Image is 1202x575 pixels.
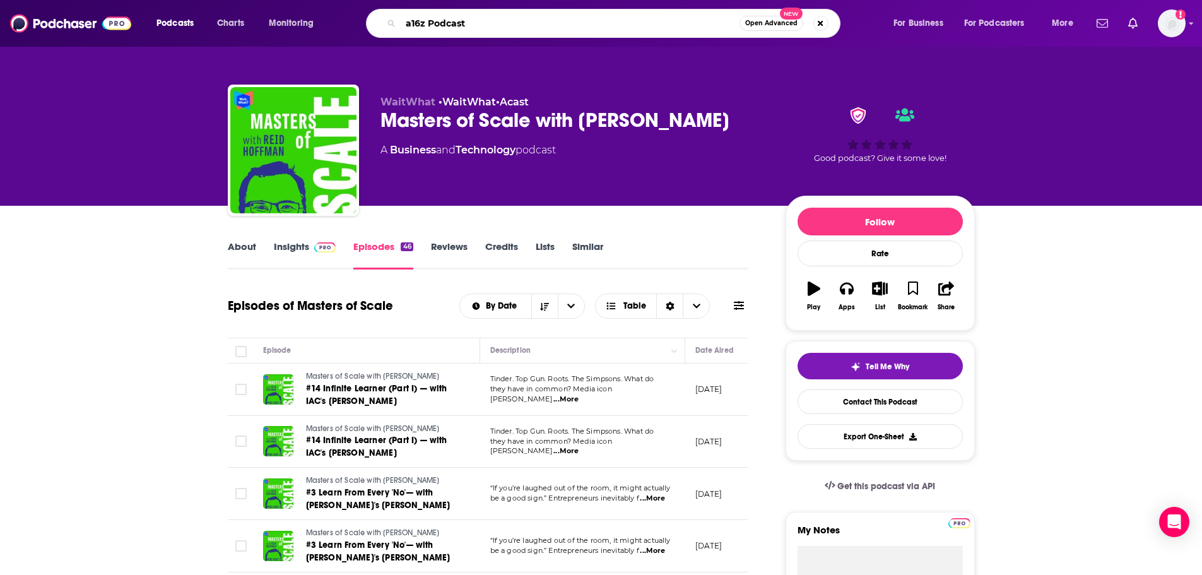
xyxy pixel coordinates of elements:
[956,13,1043,33] button: open menu
[490,343,531,358] div: Description
[306,539,457,564] a: #3 Learn From Every 'No'— with [PERSON_NAME]'s [PERSON_NAME]
[786,96,975,174] div: verified BadgeGood podcast? Give it some love!
[1158,9,1186,37] span: Logged in as vjacobi
[490,494,639,502] span: be a good sign.” Entrepreneurs inevitably f
[964,15,1025,32] span: For Podcasters
[1123,13,1143,34] a: Show notifications dropdown
[846,107,870,124] img: verified Badge
[837,481,935,492] span: Get this podcast via API
[595,293,710,319] button: Choose View
[306,487,457,512] a: #3 Learn From Every 'No'— with [PERSON_NAME]'s [PERSON_NAME]
[500,96,529,108] a: Acast
[667,343,682,359] button: Column Actions
[531,294,558,318] button: Sort Direction
[306,434,457,459] a: #14 Infinite Learner (Part I) — with IAC's [PERSON_NAME]
[490,536,671,545] span: “If you’re laughed out of the room, it might actually
[274,240,336,270] a: InsightsPodchaser Pro
[851,362,861,372] img: tell me why sparkle
[695,343,734,358] div: Date Aired
[536,240,555,270] a: Lists
[875,304,885,311] div: List
[839,304,855,311] div: Apps
[209,13,252,33] a: Charts
[798,424,963,449] button: Export One-Sheet
[553,446,579,456] span: ...More
[306,540,451,563] span: #3 Learn From Every 'No'— with [PERSON_NAME]'s [PERSON_NAME]
[306,424,457,435] a: Masters of Scale with [PERSON_NAME]
[1052,15,1073,32] span: More
[830,273,863,319] button: Apps
[780,8,803,20] span: New
[490,483,671,492] span: “If you’re laughed out of the room, it might actually
[863,273,896,319] button: List
[486,302,521,311] span: By Date
[814,153,946,163] span: Good podcast? Give it some love!
[431,240,468,270] a: Reviews
[798,389,963,414] a: Contact This Podcast
[459,293,585,319] h2: Choose List sort
[1043,13,1089,33] button: open menu
[314,242,336,252] img: Podchaser Pro
[897,273,929,319] button: Bookmark
[460,302,531,311] button: open menu
[306,424,440,433] span: Masters of Scale with [PERSON_NAME]
[490,384,612,403] span: they have in common? Media icon [PERSON_NAME]
[269,15,314,32] span: Monitoring
[306,371,457,382] a: Masters of Scale with [PERSON_NAME]
[10,11,131,35] img: Podchaser - Follow, Share and Rate Podcasts
[695,489,722,499] p: [DATE]
[898,304,928,311] div: Bookmark
[798,524,963,546] label: My Notes
[380,143,556,158] div: A podcast
[228,240,256,270] a: About
[490,374,654,383] span: Tinder. Top Gun. Roots. The Simpsons. What do
[695,436,722,447] p: [DATE]
[156,15,194,32] span: Podcasts
[353,240,413,270] a: Episodes46
[893,15,943,32] span: For Business
[798,273,830,319] button: Play
[235,436,247,447] span: Toggle select row
[456,144,516,156] a: Technology
[306,435,447,458] span: #14 Infinite Learner (Part I) — with IAC's [PERSON_NAME]
[695,540,722,551] p: [DATE]
[306,372,440,381] span: Masters of Scale with [PERSON_NAME]
[306,475,457,487] a: Masters of Scale with [PERSON_NAME]
[815,471,946,502] a: Get this podcast via API
[306,487,451,511] span: #3 Learn From Every 'No'— with [PERSON_NAME]'s [PERSON_NAME]
[306,528,457,539] a: Masters of Scale with [PERSON_NAME]
[640,546,665,556] span: ...More
[798,208,963,235] button: Follow
[401,13,739,33] input: Search podcasts, credits, & more...
[390,144,436,156] a: Business
[623,302,646,311] span: Table
[263,343,292,358] div: Episode
[1175,9,1186,20] svg: Add a profile image
[885,13,959,33] button: open menu
[866,362,909,372] span: Tell Me Why
[436,144,456,156] span: and
[230,87,356,213] img: Masters of Scale with Reid Hoffman
[380,96,435,108] span: WaitWhat
[228,298,393,314] h1: Episodes of Masters of Scale
[1158,9,1186,37] img: User Profile
[572,240,603,270] a: Similar
[695,384,722,394] p: [DATE]
[439,96,496,108] span: •
[1158,9,1186,37] button: Show profile menu
[235,540,247,552] span: Toggle select row
[485,240,518,270] a: Credits
[798,240,963,266] div: Rate
[378,9,852,38] div: Search podcasts, credits, & more...
[260,13,330,33] button: open menu
[558,294,584,318] button: open menu
[148,13,210,33] button: open menu
[217,15,244,32] span: Charts
[553,394,579,405] span: ...More
[656,294,683,318] div: Sort Direction
[306,382,457,408] a: #14 Infinite Learner (Part I) — with IAC's [PERSON_NAME]
[948,518,970,528] img: Podchaser Pro
[807,304,820,311] div: Play
[948,516,970,528] a: Pro website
